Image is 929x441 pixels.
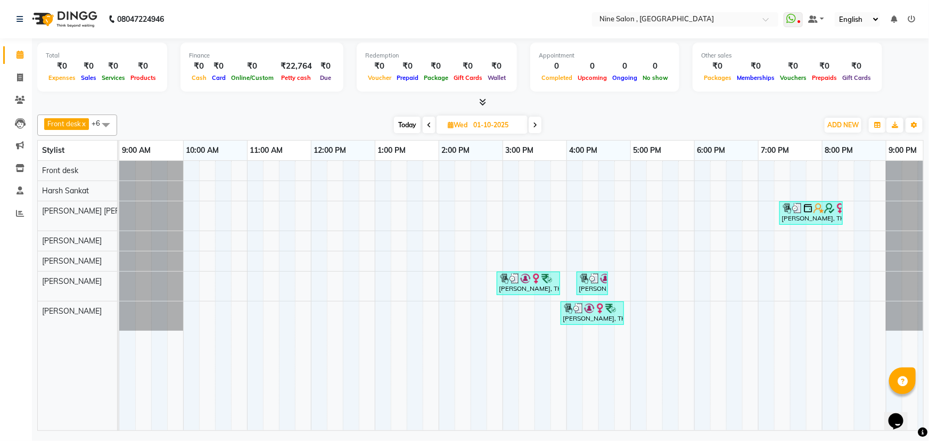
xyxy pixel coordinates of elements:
[503,143,537,158] a: 3:00 PM
[42,236,102,246] span: [PERSON_NAME]
[695,143,728,158] a: 6:00 PM
[46,74,78,81] span: Expenses
[279,74,314,81] span: Petty cash
[42,256,102,266] span: [PERSON_NAME]
[228,74,276,81] span: Online/Custom
[759,143,792,158] a: 7:00 PM
[840,60,874,72] div: ₹0
[886,143,920,158] a: 9:00 PM
[640,60,671,72] div: 0
[316,60,335,72] div: ₹0
[189,74,209,81] span: Cash
[578,273,607,293] div: [PERSON_NAME] [PERSON_NAME], TK02, 04:10 PM-04:40 PM, Hair Wash and Outcurls/Flipouts (₹1200)
[47,119,81,128] span: Front desk
[78,60,99,72] div: ₹0
[276,60,316,72] div: ₹22,764
[701,74,734,81] span: Packages
[823,143,856,158] a: 8:00 PM
[99,74,128,81] span: Services
[128,74,159,81] span: Products
[421,74,451,81] span: Package
[539,51,671,60] div: Appointment
[42,206,163,216] span: [PERSON_NAME] [PERSON_NAME]
[394,117,421,133] span: Today
[825,118,861,133] button: ADD NEW
[809,74,840,81] span: Prepaids
[92,119,108,127] span: +6
[884,398,918,430] iframe: chat widget
[228,60,276,72] div: ₹0
[128,60,159,72] div: ₹0
[701,60,734,72] div: ₹0
[99,60,128,72] div: ₹0
[734,60,777,72] div: ₹0
[394,60,421,72] div: ₹0
[42,276,102,286] span: [PERSON_NAME]
[575,74,610,81] span: Upcoming
[539,60,575,72] div: 0
[485,60,508,72] div: ₹0
[734,74,777,81] span: Memberships
[119,143,153,158] a: 9:00 AM
[567,143,601,158] a: 4:00 PM
[701,51,874,60] div: Other sales
[562,303,623,323] div: [PERSON_NAME], TK01, 03:55 PM-04:55 PM, Hair Essentials - Hair Wash add-on (₹300),Hair Essentials...
[610,60,640,72] div: 0
[809,60,840,72] div: ₹0
[575,60,610,72] div: 0
[81,119,86,128] a: x
[117,4,164,34] b: 08047224946
[498,273,559,293] div: [PERSON_NAME], TK01, 02:55 PM-03:55 PM, Hair Essentials - Hair Wash add-on (₹300),Hair Essentials...
[365,60,394,72] div: ₹0
[640,74,671,81] span: No show
[421,60,451,72] div: ₹0
[365,51,508,60] div: Redemption
[610,74,640,81] span: Ongoing
[451,60,485,72] div: ₹0
[780,203,842,223] div: [PERSON_NAME], TK03, 07:20 PM-08:20 PM, Bead Wax - Underarms (₹350),Bead Wax - Brazillian (₹2000)
[485,74,508,81] span: Wallet
[248,143,286,158] a: 11:00 AM
[470,117,523,133] input: 2025-10-01
[311,143,349,158] a: 12:00 PM
[445,121,470,129] span: Wed
[184,143,222,158] a: 10:00 AM
[189,60,209,72] div: ₹0
[375,143,409,158] a: 1:00 PM
[394,74,421,81] span: Prepaid
[42,145,64,155] span: Stylist
[777,60,809,72] div: ₹0
[27,4,100,34] img: logo
[46,51,159,60] div: Total
[189,51,335,60] div: Finance
[209,60,228,72] div: ₹0
[209,74,228,81] span: Card
[42,186,89,195] span: Harsh Sankat
[840,74,874,81] span: Gift Cards
[827,121,859,129] span: ADD NEW
[42,166,78,175] span: Front desk
[365,74,394,81] span: Voucher
[439,143,473,158] a: 2:00 PM
[78,74,99,81] span: Sales
[539,74,575,81] span: Completed
[451,74,485,81] span: Gift Cards
[777,74,809,81] span: Vouchers
[631,143,664,158] a: 5:00 PM
[42,306,102,316] span: [PERSON_NAME]
[46,60,78,72] div: ₹0
[317,74,334,81] span: Due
